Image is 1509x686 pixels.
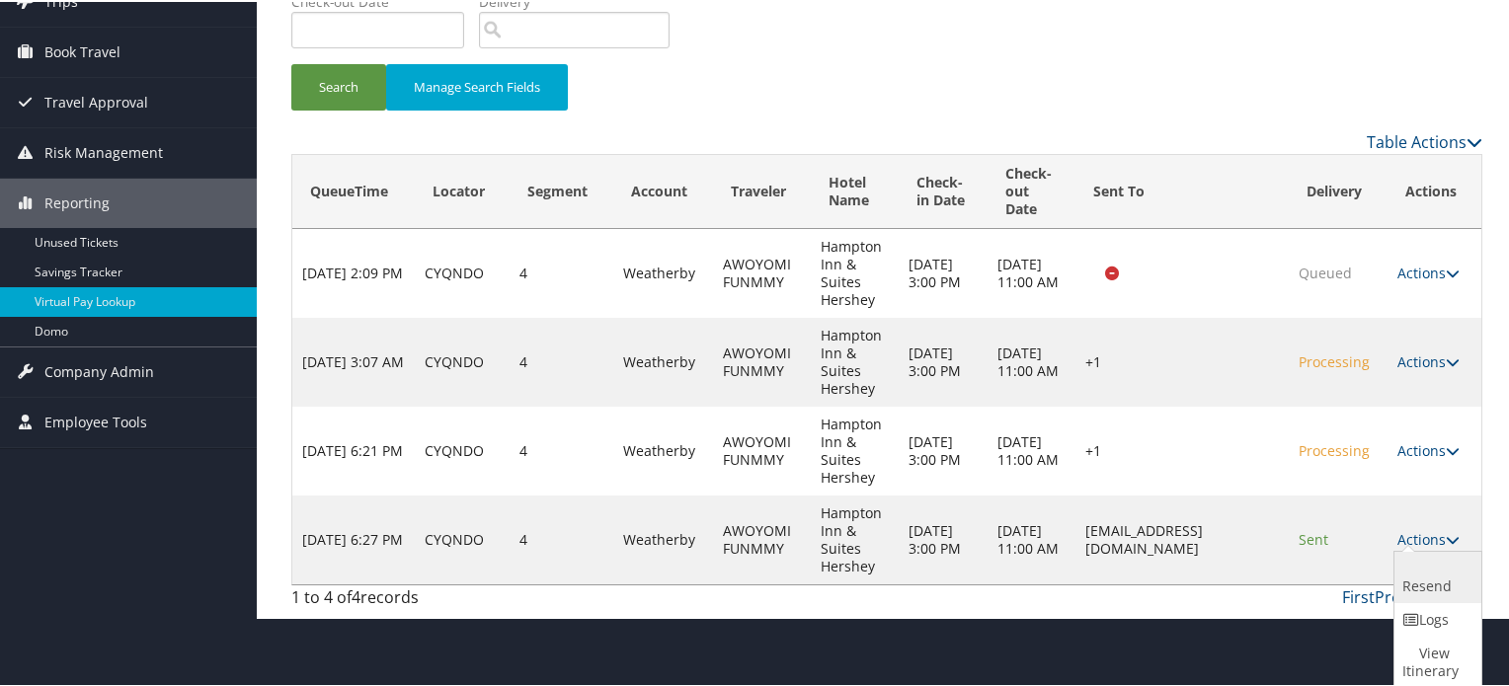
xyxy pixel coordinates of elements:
span: Employee Tools [44,396,147,445]
td: CYQNDO [415,227,510,316]
td: [DATE] 11:00 AM [988,405,1076,494]
td: AWOYOMI FUNMMY [713,494,811,582]
th: Segment: activate to sort column ascending [510,153,613,227]
th: Account: activate to sort column ascending [613,153,713,227]
span: Risk Management [44,126,163,176]
span: Processing [1299,350,1370,369]
td: [DATE] 11:00 AM [988,316,1076,405]
span: Processing [1299,439,1370,458]
span: Sent [1299,528,1328,547]
th: Check-in Date: activate to sort column ascending [899,153,988,227]
button: Manage Search Fields [386,62,568,109]
td: [DATE] 3:00 PM [899,494,988,582]
a: Logs [1394,601,1476,635]
th: Hotel Name: activate to sort column ascending [811,153,899,227]
th: Delivery: activate to sort column ascending [1289,153,1387,227]
th: Sent To: activate to sort column ascending [1075,153,1289,227]
td: [DATE] 3:00 PM [899,227,988,316]
td: 4 [510,405,613,494]
td: +1 [1075,405,1289,494]
th: Actions [1388,153,1481,227]
a: Prev [1375,584,1408,606]
th: Locator: activate to sort column ascending [415,153,510,227]
span: Reporting [44,177,110,226]
td: Hampton Inn & Suites Hershey [811,494,899,582]
td: [DATE] 11:00 AM [988,227,1076,316]
div: 1 to 4 of records [291,583,567,617]
a: Actions [1397,439,1460,458]
a: Table Actions [1367,129,1482,151]
td: [DATE] 11:00 AM [988,494,1076,582]
button: Search [291,62,386,109]
td: [DATE] 6:21 PM [292,405,415,494]
td: AWOYOMI FUNMMY [713,316,811,405]
a: Actions [1397,350,1460,369]
td: Hampton Inn & Suites Hershey [811,316,899,405]
td: +1 [1075,316,1289,405]
td: 4 [510,494,613,582]
th: Traveler: activate to sort column ascending [713,153,811,227]
a: View Itinerary [1394,635,1476,686]
td: [DATE] 2:09 PM [292,227,415,316]
td: 4 [510,227,613,316]
td: CYQNDO [415,494,510,582]
td: Weatherby [613,227,713,316]
td: Weatherby [613,405,713,494]
td: Hampton Inn & Suites Hershey [811,227,899,316]
td: [DATE] 6:27 PM [292,494,415,582]
td: AWOYOMI FUNMMY [713,405,811,494]
td: CYQNDO [415,316,510,405]
a: Actions [1397,528,1460,547]
td: Weatherby [613,316,713,405]
td: Weatherby [613,494,713,582]
span: Company Admin [44,345,154,395]
td: 4 [510,316,613,405]
th: Check-out Date: activate to sort column ascending [988,153,1076,227]
td: [DATE] 3:00 PM [899,405,988,494]
th: QueueTime: activate to sort column ascending [292,153,415,227]
a: Resend [1394,550,1476,601]
span: 4 [352,584,360,606]
td: [DATE] 3:07 AM [292,316,415,405]
td: [EMAIL_ADDRESS][DOMAIN_NAME] [1075,494,1289,582]
span: Book Travel [44,26,120,75]
span: Queued [1299,262,1352,280]
a: Actions [1397,262,1460,280]
td: AWOYOMI FUNMMY [713,227,811,316]
td: Hampton Inn & Suites Hershey [811,405,899,494]
td: [DATE] 3:00 PM [899,316,988,405]
td: CYQNDO [415,405,510,494]
a: First [1342,584,1375,606]
span: Travel Approval [44,76,148,125]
